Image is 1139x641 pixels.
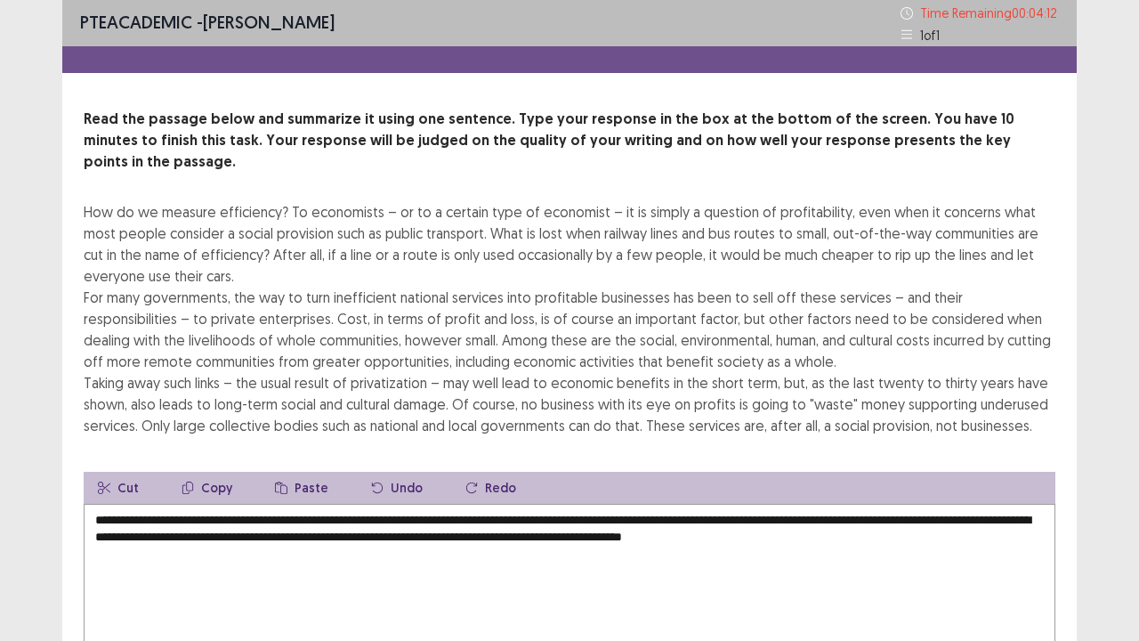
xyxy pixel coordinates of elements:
[167,472,246,504] button: Copy
[920,4,1059,22] p: Time Remaining 00 : 04 : 12
[80,11,192,33] span: PTE academic
[357,472,437,504] button: Undo
[84,109,1055,173] p: Read the passage below and summarize it using one sentence. Type your response in the box at the ...
[261,472,343,504] button: Paste
[451,472,530,504] button: Redo
[84,472,153,504] button: Cut
[84,201,1055,436] div: How do we measure efficiency? To economists – or to a certain type of economist – it is simply a ...
[920,26,940,45] p: 1 of 1
[80,9,335,36] p: - [PERSON_NAME]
